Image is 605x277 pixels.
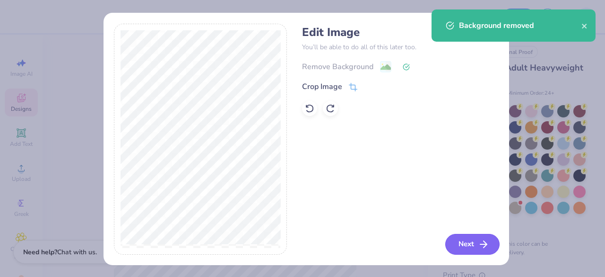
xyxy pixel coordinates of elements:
[302,26,498,39] h4: Edit Image
[581,20,588,31] button: close
[445,234,500,255] button: Next
[459,20,581,31] div: Background removed
[302,42,498,52] p: You’ll be able to do all of this later too.
[302,81,342,92] div: Crop Image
